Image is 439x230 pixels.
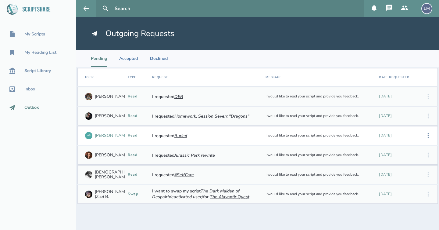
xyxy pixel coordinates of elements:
div: read [128,153,147,157]
img: user_1750385751-crop.jpg [85,152,92,159]
div: Outbox [24,105,39,110]
div: [DEMOGRAPHIC_DATA][PERSON_NAME] [95,170,142,180]
span: I want to swap my script for [152,189,261,199]
div: I would like to read your script and provide you feedback. [263,111,377,121]
div: Script Library [24,68,51,73]
a: [PERSON_NAME] [85,109,129,123]
div: [PERSON_NAME] [95,94,129,99]
div: Message [266,75,282,79]
div: [PERSON_NAME] [95,133,129,138]
div: read [128,94,147,99]
button: Jurassic Park rewrite [174,152,215,158]
div: read [128,114,147,118]
a: [PERSON_NAME] [85,90,129,103]
div: I would like to read your script and provide you feedback. [263,151,377,160]
div: Monday, June 30, 2025 at 9:28:40 PM [379,173,417,177]
button: DEB [174,94,183,100]
div: I would like to read your script and provide you feedback. [263,92,377,101]
div: Sunday, July 20, 2025 at 5:32:00 PM [379,153,417,157]
div: I would like to read your script and provide you feedback. [263,131,377,140]
div: read [128,133,147,138]
div: Type [128,75,136,79]
div: LM [421,3,432,14]
div: Wednesday, September 3, 2025 at 8:39:43 PM [379,94,417,99]
span: I requested [152,152,215,158]
button: #SelfCare [174,172,194,178]
li: Pending [91,50,107,67]
li: Declined [150,50,168,67]
div: [PERSON_NAME] [95,153,129,158]
a: [PERSON_NAME] [85,148,129,162]
button: Buried [174,133,187,139]
span: I requested [152,113,249,119]
div: Request [152,75,168,79]
a: [PERSON_NAME] (Zae) B. [85,188,129,201]
div: swap [128,192,147,196]
div: I would like to read your script and provide you feedback. [263,170,377,179]
button: Homework, Session Seven: "Dragons" [174,113,249,119]
a: AS[PERSON_NAME] [85,129,129,142]
div: Wednesday, July 23, 2025 at 1:50:41 PM [379,114,417,118]
div: Friday, May 2, 2025 at 7:04:31 AM [379,192,417,196]
div: AS [85,132,92,139]
img: user_1750874150-crop.jpg [85,112,92,120]
div: [PERSON_NAME] (Zae) B. [95,189,129,199]
li: Accepted [119,50,138,67]
div: Inbox [24,87,35,92]
div: User [85,75,94,79]
a: [DEMOGRAPHIC_DATA][PERSON_NAME] [85,168,142,181]
span: I requested [152,94,183,100]
img: user_1684950674-crop.jpg [85,93,92,100]
div: I would like to read your script and provide you feedback. [263,190,377,199]
div: Date Requested [379,75,410,79]
img: user_1598148512-crop.jpg [85,171,92,178]
div: My Scripts [24,32,45,37]
span: I requested [152,133,187,139]
div: My Reading List [24,50,56,55]
div: read [128,173,147,177]
span: I requested [152,172,194,178]
img: user_1597253789-crop.jpg [85,191,92,198]
div: Tuesday, July 22, 2025 at 9:11:08 PM [379,133,417,138]
button: The Alavantir Quest [210,194,249,200]
em: The Dark Maiden of Despair (deactivated user) [152,188,240,199]
div: [PERSON_NAME] [95,114,129,119]
h1: Outgoing Requests [91,28,174,39]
